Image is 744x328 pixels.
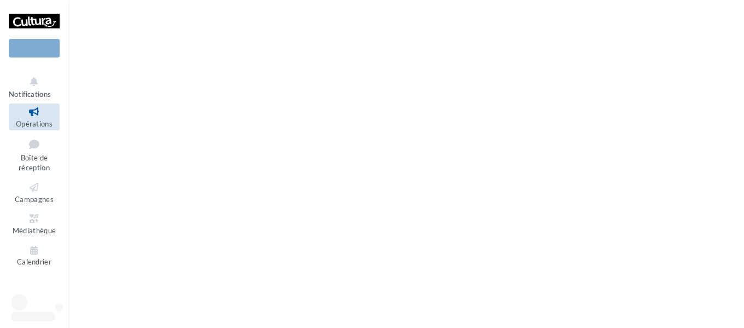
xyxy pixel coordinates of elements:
span: Notifications [9,90,51,99]
span: Opérations [16,119,53,128]
a: Campagnes [9,179,60,206]
span: Médiathèque [13,226,56,235]
div: Nouvelle campagne [9,39,60,57]
span: Campagnes [15,195,54,204]
span: Boîte de réception [19,153,50,172]
a: Calendrier [9,242,60,269]
span: Calendrier [17,258,51,267]
a: Opérations [9,103,60,130]
a: Boîte de réception [9,135,60,175]
a: Médiathèque [9,210,60,237]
